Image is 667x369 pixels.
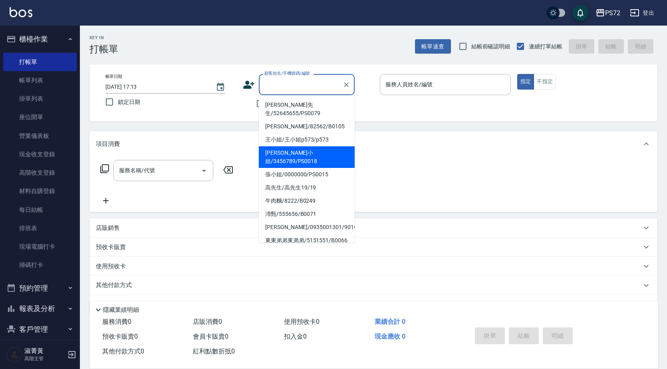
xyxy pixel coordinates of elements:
a: 排班表 [3,219,77,237]
h3: 打帳單 [89,44,118,55]
a: 帳單列表 [3,71,77,90]
li: [PERSON_NAME]先生/52645655/PS0079 [259,98,355,120]
button: 報表及分析 [3,298,77,319]
button: save [572,5,588,21]
li: 張小姐/0000000/PS0015 [259,168,355,181]
h2: Key In [89,35,118,40]
p: 隱藏業績明細 [103,306,139,314]
button: 客戶管理 [3,319,77,340]
div: 使用預收卡 [89,257,657,276]
button: 帳單速查 [415,39,451,54]
a: 打帳單 [3,53,77,71]
a: 材料自購登錄 [3,182,77,200]
label: 顧客姓名/手機號碼/編號 [264,70,310,76]
div: 備註及來源 [89,295,657,314]
button: 登出 [627,6,657,20]
button: 不指定 [534,74,556,90]
button: Choose date, selected date is 2025-09-20 [211,78,230,97]
img: Logo [10,7,32,17]
button: 預約管理 [3,278,77,299]
img: Person [6,347,22,363]
li: 牛肉麵/8222/B0249 [259,194,355,207]
div: 其他付款方式 [89,276,657,295]
span: 業績合計 0 [375,318,405,325]
span: 其他付款方式 0 [102,347,144,355]
div: 預收卡販賣 [89,237,657,257]
span: 會員卡販賣 0 [193,333,228,340]
li: 高先生/高先生19/19 [259,181,355,194]
li: 渧甄/555656/B0071 [259,207,355,221]
span: 扣入金 0 [284,333,307,340]
span: 使用預收卡 0 [284,318,320,325]
p: 預收卡販賣 [96,243,126,251]
button: 員工及薪資 [3,339,77,360]
div: 項目消費 [89,131,657,157]
span: 鎖定日期 [118,98,140,106]
p: 項目消費 [96,140,120,148]
span: 現金應收 0 [375,333,405,340]
li: [PERSON_NAME]/82562/B0105 [259,120,355,133]
p: 使用預收卡 [96,262,126,271]
a: 掃碼打卡 [3,256,77,274]
p: 高階主管 [24,355,65,362]
li: 東東弟弟東弟弟/5151551/B0066 [259,234,355,247]
p: 其他付款方式 [96,281,136,290]
p: 店販銷售 [96,224,120,232]
button: 櫃檯作業 [3,29,77,50]
a: 座位開單 [3,108,77,126]
button: Open [198,164,210,177]
span: 結帳前確認明細 [471,42,510,51]
li: [PERSON_NAME]/0935001301/9016 [259,221,355,234]
li: [PERSON_NAME]小姐/3456789/PS0018 [259,146,355,168]
span: 店販消費 0 [193,318,222,325]
div: PS72 [605,8,620,18]
input: YYYY/MM/DD hh:mm [105,80,208,94]
h5: 淑菁黃 [24,347,65,355]
button: 指定 [517,74,534,90]
button: PS72 [592,5,623,21]
span: 紅利點數折抵 0 [193,347,235,355]
a: 現金收支登錄 [3,145,77,164]
span: 服務消費 0 [102,318,131,325]
button: Clear [341,79,352,90]
a: 現場電腦打卡 [3,237,77,256]
span: 預收卡販賣 0 [102,333,138,340]
span: 連續打單結帳 [529,42,562,51]
a: 營業儀表板 [3,127,77,145]
label: 帳單日期 [105,74,122,80]
p: 備註及來源 [96,301,126,309]
a: 每日結帳 [3,201,77,219]
a: 高階收支登錄 [3,164,77,182]
a: 掛單列表 [3,90,77,108]
div: 店販銷售 [89,218,657,237]
li: 王小姐/王小姐p573/p573 [259,133,355,146]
